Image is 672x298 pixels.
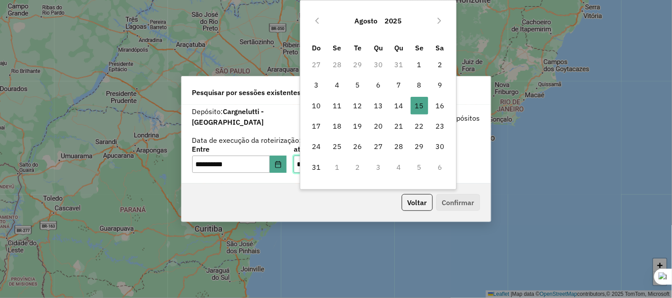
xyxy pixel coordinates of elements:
td: 13 [368,96,388,116]
span: 5 [349,76,367,94]
span: 29 [411,138,428,155]
span: 17 [308,117,326,135]
td: 30 [430,136,450,157]
span: 3 [308,76,326,94]
span: 27 [369,138,387,155]
span: 14 [390,97,408,115]
td: 9 [430,75,450,95]
td: 5 [347,75,368,95]
button: Choose Date [270,156,287,173]
span: 30 [431,138,449,155]
span: 8 [411,76,428,94]
td: 15 [409,96,430,116]
span: 10 [308,97,326,115]
span: 26 [349,138,367,155]
td: 1 [327,157,347,177]
strong: Cargnelutti - [GEOGRAPHIC_DATA] [192,107,264,126]
td: 3 [307,75,327,95]
span: 28 [390,138,408,155]
td: 28 [327,54,347,75]
span: 25 [328,138,346,155]
td: 22 [409,116,430,136]
td: 3 [368,157,388,177]
span: 16 [431,97,449,115]
button: Voltar [402,194,433,211]
span: 23 [431,117,449,135]
button: Choose Year [381,10,406,31]
button: Previous Month [310,14,324,28]
td: 30 [368,54,388,75]
span: Do [312,43,321,52]
span: 19 [349,117,367,135]
td: 29 [409,136,430,157]
span: Qu [374,43,383,52]
td: 6 [368,75,388,95]
span: 12 [349,97,367,115]
td: 11 [327,96,347,116]
span: 20 [369,117,387,135]
td: 4 [388,157,409,177]
span: 4 [328,76,346,94]
span: 11 [328,97,346,115]
span: 22 [411,117,428,135]
span: 21 [390,117,408,135]
td: 29 [347,54,368,75]
button: Next Month [432,14,447,28]
td: 16 [430,96,450,116]
span: 18 [328,117,346,135]
span: 24 [308,138,326,155]
span: Pesquisar por sessões existentes [192,87,301,98]
td: 2 [430,54,450,75]
td: 31 [307,157,327,177]
td: 21 [388,116,409,136]
td: 24 [307,136,327,157]
td: 26 [347,136,368,157]
td: 10 [307,96,327,116]
label: Entre [192,144,287,154]
span: Qu [394,43,403,52]
td: 8 [409,75,430,95]
span: Sa [436,43,444,52]
td: 17 [307,116,327,136]
td: 4 [327,75,347,95]
span: Se [415,43,423,52]
td: 28 [388,136,409,157]
td: 1 [409,54,430,75]
span: Se [333,43,342,52]
td: 6 [430,157,450,177]
td: 14 [388,96,409,116]
td: 18 [327,116,347,136]
span: 9 [431,76,449,94]
td: 20 [368,116,388,136]
td: 31 [388,54,409,75]
td: 27 [368,136,388,157]
label: até [294,144,388,154]
td: 25 [327,136,347,157]
span: 2 [431,56,449,73]
span: 1 [411,56,428,73]
button: Choose Month [351,10,381,31]
span: 7 [390,76,408,94]
label: Data de execução da roteirização: [192,135,302,145]
td: 2 [347,157,368,177]
span: Te [354,43,361,52]
span: 31 [308,158,326,176]
td: 19 [347,116,368,136]
td: 7 [388,75,409,95]
span: 13 [369,97,387,115]
td: 23 [430,116,450,136]
span: 6 [369,76,387,94]
td: 12 [347,96,368,116]
label: Depósito: [192,106,336,127]
span: 15 [411,97,428,115]
td: 27 [307,54,327,75]
td: 5 [409,157,430,177]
